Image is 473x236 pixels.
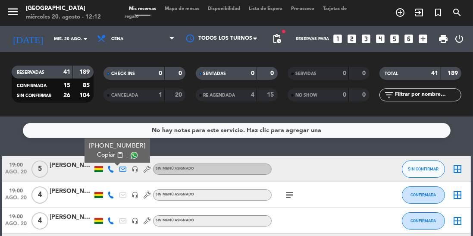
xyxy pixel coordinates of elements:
span: SERVIDAS [295,72,316,76]
span: TOTAL [385,72,398,76]
i: looks_6 [403,33,414,44]
div: No hay notas para este servicio. Haz clic para agregar una [152,126,321,135]
span: ago. 20 [5,195,27,205]
i: looks_4 [375,33,386,44]
strong: 104 [79,92,91,98]
div: [PERSON_NAME] [50,212,93,222]
span: 4 [31,212,48,230]
span: CONFIRMADA [410,192,436,197]
span: SENTADAS [204,72,226,76]
i: looks_3 [360,33,372,44]
input: Filtrar por nombre... [394,90,461,100]
button: Copiarcontent_paste [97,151,123,160]
button: CONFIRMADA [402,212,445,230]
span: CONFIRMADA [410,218,436,223]
strong: 0 [343,92,346,98]
span: fiber_manual_record [281,29,286,34]
span: SIN CONFIRMAR [17,94,51,98]
span: Sin menú asignado [156,219,194,222]
i: power_settings_new [454,34,464,44]
i: search [452,7,462,18]
span: 4 [31,186,48,204]
span: ago. 20 [5,221,27,231]
i: border_all [453,216,463,226]
span: | [126,151,128,160]
i: exit_to_app [414,7,424,18]
strong: 189 [79,69,91,75]
strong: 0 [270,70,276,76]
div: [PERSON_NAME] [50,186,93,196]
i: filter_list [384,90,394,100]
strong: 41 [432,70,439,76]
span: CANCELADA [111,93,138,98]
i: [DATE] [6,30,50,48]
strong: 4 [251,92,254,98]
span: Sin menú asignado [156,193,194,196]
strong: 15 [267,92,276,98]
span: Mis reservas [125,6,160,11]
button: SIN CONFIRMAR [402,160,445,178]
div: [GEOGRAPHIC_DATA] [26,4,101,13]
i: looks_5 [389,33,400,44]
span: CHECK INS [111,72,135,76]
div: [PHONE_NUMBER] [89,142,146,151]
strong: 0 [362,70,367,76]
span: 19:00 [5,185,27,195]
span: CONFIRMADA [17,84,47,88]
span: RESERVADAS [17,70,44,75]
span: Lista de Espera [244,6,287,11]
button: menu [6,5,19,21]
strong: 26 [63,92,70,98]
strong: 1 [159,92,162,98]
i: add_circle_outline [395,7,405,18]
span: ago. 20 [5,169,27,179]
i: headset_mic [132,166,138,173]
span: Mapa de mesas [160,6,204,11]
span: Pre-acceso [287,6,319,11]
i: looks_two [346,33,357,44]
strong: 41 [63,69,70,75]
span: Cena [111,37,123,41]
strong: 189 [448,70,460,76]
i: subject [285,190,295,200]
div: [PERSON_NAME] [50,160,93,170]
strong: 20 [175,92,184,98]
i: menu [6,5,19,18]
i: border_all [453,190,463,200]
span: print [438,34,448,44]
span: Sin menú asignado [156,167,194,170]
strong: 0 [179,70,184,76]
div: miércoles 20. agosto - 12:12 [26,13,101,22]
strong: 0 [362,92,367,98]
span: NO SHOW [295,93,317,98]
span: 5 [31,160,48,178]
i: turned_in_not [433,7,443,18]
span: pending_actions [272,34,282,44]
div: LOG OUT [452,26,467,52]
span: content_paste [117,152,123,158]
strong: 0 [343,70,346,76]
span: Copiar [97,151,115,160]
i: add_box [417,33,429,44]
strong: 15 [63,82,70,88]
strong: 85 [83,82,91,88]
span: 19:00 [5,211,27,221]
strong: 0 [251,70,254,76]
i: headset_mic [132,192,138,198]
strong: 0 [159,70,162,76]
i: headset_mic [132,217,138,224]
span: Disponibilidad [204,6,244,11]
button: CONFIRMADA [402,186,445,204]
span: SIN CONFIRMAR [408,167,439,171]
span: RE AGENDADA [204,93,235,98]
span: Reservas para [296,37,329,41]
i: arrow_drop_down [80,34,91,44]
i: border_all [453,164,463,174]
i: looks_one [332,33,343,44]
span: 19:00 [5,159,27,169]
